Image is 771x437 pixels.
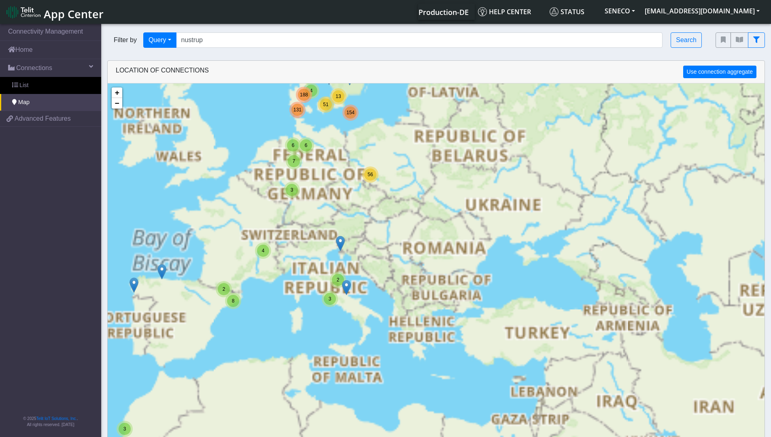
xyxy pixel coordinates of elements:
span: 6 [292,143,295,148]
span: 188 [300,92,308,98]
span: 3 [123,426,126,432]
span: 4 [262,248,265,254]
div: LOCATION OF CONNECTIONS [108,61,765,83]
span: 2 [337,277,340,283]
a: Your current platform instance [418,4,468,20]
span: App Center [44,6,104,21]
span: 13 [336,94,341,99]
a: Zoom out [112,98,122,109]
img: knowledge.svg [478,7,487,16]
button: SENECO [600,4,640,18]
a: Zoom in [112,87,122,98]
button: Use connection aggregate [683,66,756,78]
button: Search [671,32,702,48]
span: 51 [323,102,328,107]
a: App Center [6,3,102,21]
span: List [19,81,28,90]
span: Map [18,98,30,107]
input: Search... [176,32,663,48]
span: 6 [305,143,308,148]
span: Filter by [107,35,143,45]
span: Help center [478,7,531,16]
a: Status [546,4,600,20]
a: Help center [475,4,546,20]
span: 56 [367,172,373,177]
span: Connections [16,63,52,73]
span: 2 [223,286,225,292]
span: 154 [346,110,355,115]
span: Production-DE [418,7,469,17]
img: logo-telit-cinterion-gw-new.png [6,6,40,19]
span: Advanced Features [15,114,71,124]
span: 4 [310,88,313,94]
span: 131 [293,107,302,113]
span: 3 [291,187,293,193]
span: 8 [232,298,235,304]
span: Status [550,7,584,16]
span: 3 [329,296,331,302]
span: 7 [293,158,295,164]
button: [EMAIL_ADDRESS][DOMAIN_NAME] [640,4,765,18]
div: fitlers menu [716,32,765,48]
img: status.svg [550,7,559,16]
a: Telit IoT Solutions, Inc. [36,416,77,421]
button: Query [143,32,176,48]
